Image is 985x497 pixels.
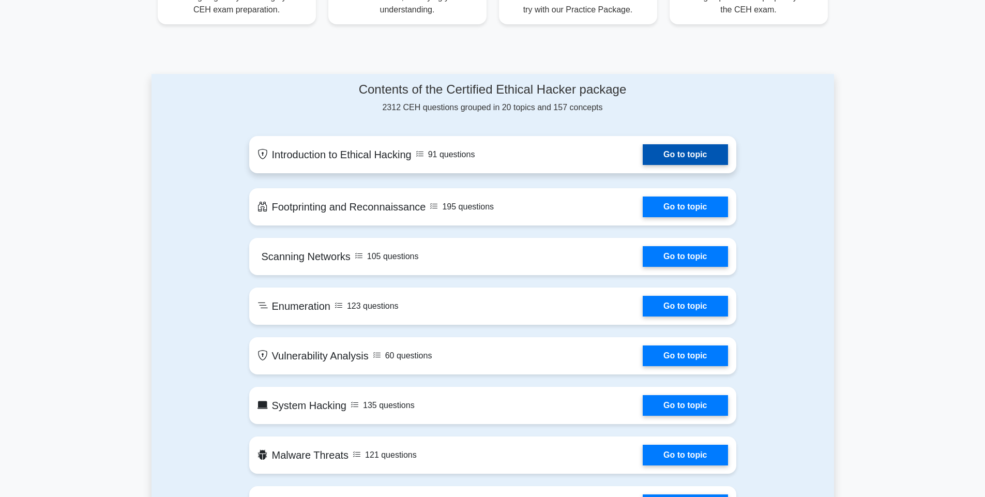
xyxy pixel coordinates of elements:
[249,82,736,97] h4: Contents of the Certified Ethical Hacker package
[643,197,728,217] a: Go to topic
[249,82,736,114] div: 2312 CEH questions grouped in 20 topics and 157 concepts
[643,296,728,317] a: Go to topic
[643,345,728,366] a: Go to topic
[643,144,728,165] a: Go to topic
[643,445,728,465] a: Go to topic
[643,395,728,416] a: Go to topic
[643,246,728,267] a: Go to topic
